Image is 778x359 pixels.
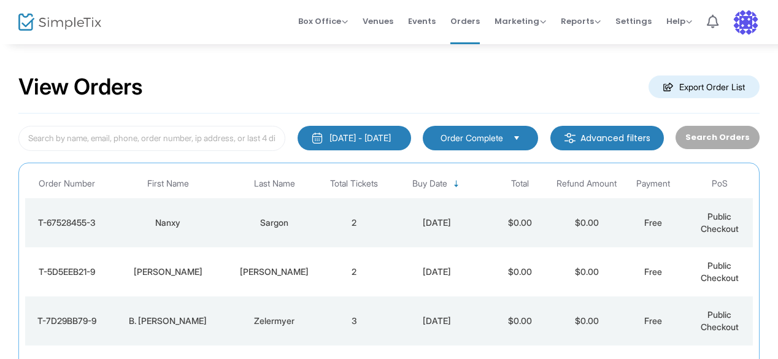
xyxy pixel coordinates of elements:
[28,217,105,229] div: T-67528455-3
[561,15,601,27] span: Reports
[111,315,225,327] div: B. Andrew
[390,315,483,327] div: 9/22/2025
[321,247,387,296] td: 2
[553,247,620,296] td: $0.00
[231,217,318,229] div: Sargon
[147,179,189,189] span: First Name
[712,179,728,189] span: PoS
[298,126,411,150] button: [DATE] - [DATE]
[450,6,480,37] span: Orders
[487,198,553,247] td: $0.00
[615,6,652,37] span: Settings
[412,179,447,189] span: Buy Date
[28,315,105,327] div: T-7D29BB79-9
[495,15,546,27] span: Marketing
[644,266,662,277] span: Free
[487,296,553,345] td: $0.00
[231,266,318,278] div: Nesbit
[18,126,285,151] input: Search by name, email, phone, order number, ip address, or last 4 digits of card
[452,179,461,189] span: Sortable
[649,75,760,98] m-button: Export Order List
[701,260,739,283] span: Public Checkout
[363,6,393,37] span: Venues
[111,217,225,229] div: Nanxy
[487,169,553,198] th: Total
[321,198,387,247] td: 2
[311,132,323,144] img: monthly
[644,217,662,228] span: Free
[329,132,391,144] div: [DATE] - [DATE]
[636,179,670,189] span: Payment
[321,169,387,198] th: Total Tickets
[298,15,348,27] span: Box Office
[666,15,692,27] span: Help
[321,296,387,345] td: 3
[39,179,95,189] span: Order Number
[390,266,483,278] div: 9/22/2025
[701,211,739,234] span: Public Checkout
[553,198,620,247] td: $0.00
[254,179,295,189] span: Last Name
[553,169,620,198] th: Refund Amount
[18,74,143,101] h2: View Orders
[487,247,553,296] td: $0.00
[408,6,436,37] span: Events
[564,132,576,144] img: filter
[508,131,525,145] button: Select
[231,315,318,327] div: Zelermyer
[111,266,225,278] div: Jeff
[441,132,503,144] span: Order Complete
[701,309,739,332] span: Public Checkout
[28,266,105,278] div: T-5D5EEB21-9
[550,126,664,150] m-button: Advanced filters
[644,315,662,326] span: Free
[553,296,620,345] td: $0.00
[390,217,483,229] div: 9/23/2025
